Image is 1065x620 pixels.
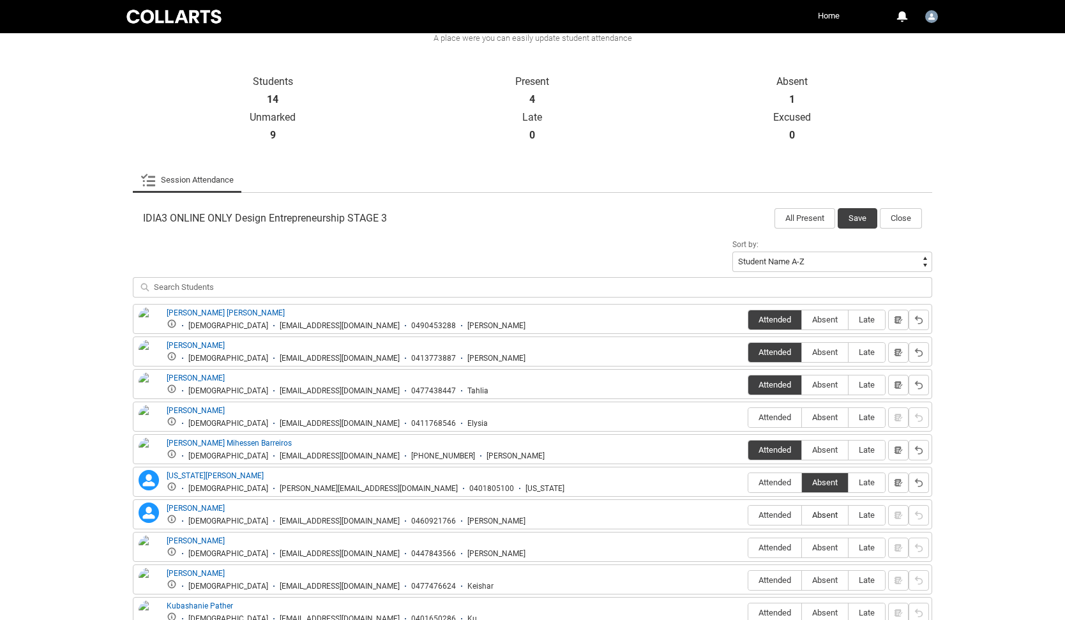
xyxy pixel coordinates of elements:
a: [US_STATE][PERSON_NAME] [167,471,264,480]
div: Tahlia [467,386,488,396]
div: 0447843566 [411,549,456,559]
div: [DEMOGRAPHIC_DATA] [188,451,268,461]
img: Jessica Ellis [139,535,159,563]
div: [US_STATE] [525,484,564,494]
div: [DEMOGRAPHIC_DATA] [188,354,268,363]
p: Absent [662,75,922,88]
a: [PERSON_NAME] [167,406,225,415]
img: Elysia Blight [139,405,159,433]
div: [EMAIL_ADDRESS][DOMAIN_NAME] [280,582,400,591]
img: Fernanda Dias Mihessen Barreiros [139,437,159,483]
div: [PERSON_NAME] [487,451,545,461]
div: [EMAIL_ADDRESS][DOMAIN_NAME] [280,451,400,461]
a: Session Attendance [140,167,234,193]
div: [EMAIL_ADDRESS][DOMAIN_NAME] [280,549,400,559]
a: [PERSON_NAME] [167,374,225,382]
span: Absent [802,575,848,585]
button: Reset [909,473,929,493]
lightning-icon: Georgia Owen [139,470,159,490]
button: Notes [888,440,909,460]
div: [EMAIL_ADDRESS][DOMAIN_NAME] [280,386,400,396]
span: Absent [802,347,848,357]
div: 0411768546 [411,419,456,428]
div: 0477476624 [411,582,456,591]
span: Late [849,380,885,389]
span: Attended [748,445,801,455]
span: Absent [802,445,848,455]
div: [DEMOGRAPHIC_DATA] [188,549,268,559]
div: [DEMOGRAPHIC_DATA] [188,386,268,396]
div: [PERSON_NAME] [467,354,525,363]
span: Attended [748,575,801,585]
button: Save [838,208,877,229]
span: Absent [802,380,848,389]
span: Attended [748,608,801,617]
span: Attended [748,380,801,389]
button: Notes [888,310,909,330]
img: Keishar Macfarlane [139,568,159,596]
p: Excused [662,111,922,124]
button: Reset [909,310,929,330]
strong: 4 [529,93,535,106]
lightning-icon: Hannah Nelson [139,503,159,523]
span: Late [849,478,885,487]
div: A place were you can easily update student attendance [132,32,933,45]
div: [DEMOGRAPHIC_DATA] [188,484,268,494]
strong: 0 [529,129,535,142]
div: 0401805100 [469,484,514,494]
span: Late [849,347,885,357]
div: [PHONE_NUMBER] [411,451,475,461]
button: Reset [909,505,929,525]
span: Late [849,510,885,520]
div: Keishar [467,582,494,591]
button: Notes [888,473,909,493]
img: Danielle Van Yzerloo [139,340,159,377]
div: [DEMOGRAPHIC_DATA] [188,321,268,331]
div: [EMAIL_ADDRESS][DOMAIN_NAME] [280,354,400,363]
input: Search Students [133,277,932,298]
div: 0490453288 [411,321,456,331]
span: Attended [748,510,801,520]
div: 0460921766 [411,517,456,526]
span: Attended [748,347,801,357]
button: Notes [888,375,909,395]
span: Absent [802,510,848,520]
strong: 9 [270,129,276,142]
span: Late [849,608,885,617]
div: [EMAIL_ADDRESS][DOMAIN_NAME] [280,419,400,428]
span: Absent [802,315,848,324]
button: Reset [909,440,929,460]
strong: 1 [789,93,795,106]
a: [PERSON_NAME] Mihessen Barreiros [167,439,292,448]
span: Attended [748,478,801,487]
span: Attended [748,412,801,422]
span: Absent [802,478,848,487]
a: [PERSON_NAME] [167,569,225,578]
a: [PERSON_NAME] [PERSON_NAME] [167,308,285,317]
span: Attended [748,315,801,324]
button: Reset [909,342,929,363]
div: [DEMOGRAPHIC_DATA] [188,419,268,428]
p: Late [403,111,663,124]
div: [PERSON_NAME] [467,321,525,331]
img: Faculty.sfreeman [925,10,938,23]
button: All Present [774,208,835,229]
div: [EMAIL_ADDRESS][DOMAIN_NAME] [280,321,400,331]
button: Close [880,208,922,229]
a: [PERSON_NAME] [167,504,225,513]
div: 0477438447 [411,386,456,396]
div: [PERSON_NAME][EMAIL_ADDRESS][DOMAIN_NAME] [280,484,458,494]
img: Dek Hadson [139,372,159,400]
p: Present [403,75,663,88]
div: 0413773887 [411,354,456,363]
strong: 0 [789,129,795,142]
span: IDIA3 ONLINE ONLY Design Entrepreneurship STAGE 3 [143,212,387,225]
div: [PERSON_NAME] [467,549,525,559]
button: Reset [909,375,929,395]
a: Kubashanie Pather [167,601,233,610]
div: [DEMOGRAPHIC_DATA] [188,582,268,591]
p: Unmarked [143,111,403,124]
button: Reset [909,538,929,558]
a: Home [815,6,843,26]
button: Reset [909,570,929,591]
